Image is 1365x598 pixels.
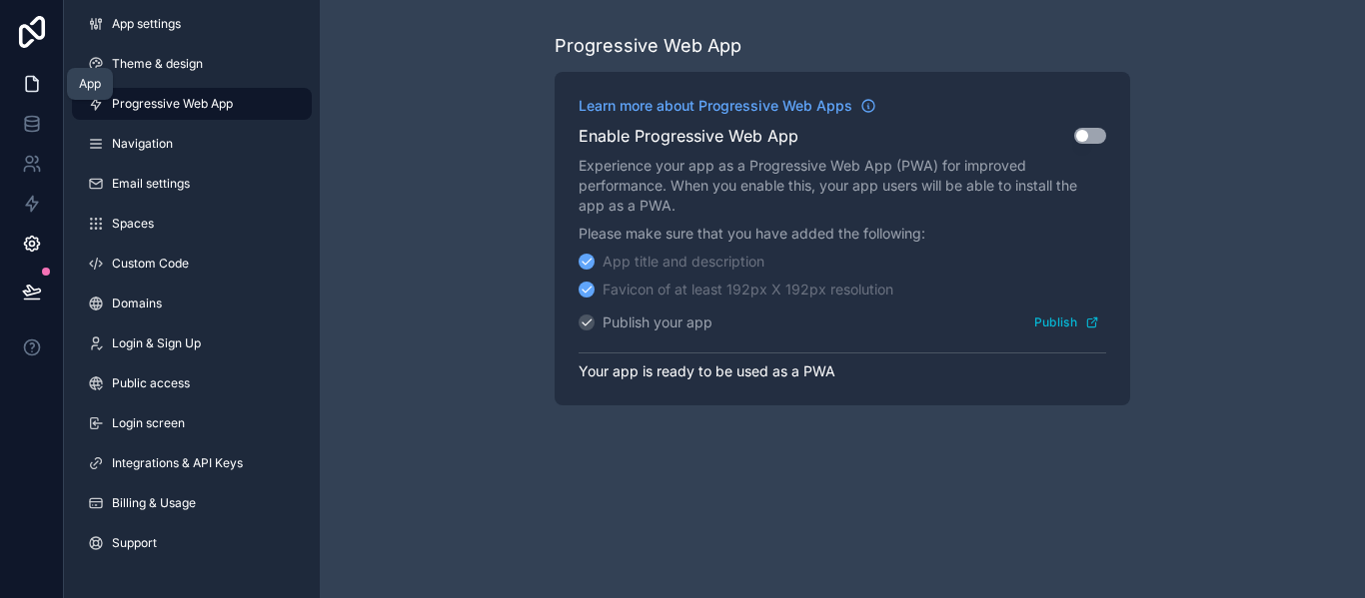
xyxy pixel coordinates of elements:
a: Domains [72,288,312,319]
div: Progressive Web App [555,32,741,60]
a: Public access [72,367,312,399]
button: Publish [1027,307,1106,336]
a: Theme & design [72,48,312,80]
a: Integrations & API Keys [72,447,312,479]
span: Custom Code [112,256,189,272]
span: Login screen [112,415,185,431]
div: Favicon of at least 192px X 192px resolution [603,280,893,299]
h2: Enable Progressive Web App [579,124,798,148]
a: App settings [72,8,312,40]
a: Progressive Web App [72,88,312,120]
span: App settings [112,16,181,32]
span: Login & Sign Up [112,335,201,351]
span: Domains [112,296,162,311]
a: Learn more about Progressive Web Apps [579,96,876,116]
span: Spaces [112,216,154,232]
p: Your app is ready to be used as a PWA [579,352,1106,381]
span: Billing & Usage [112,495,196,511]
span: Email settings [112,176,190,192]
a: Spaces [72,208,312,240]
a: Billing & Usage [72,487,312,519]
a: Navigation [72,128,312,160]
span: Progressive Web App [112,96,233,112]
span: Public access [112,375,190,391]
div: App title and description [603,252,764,272]
p: Please make sure that you have added the following: [579,224,1106,244]
div: App [79,76,101,92]
span: Navigation [112,136,173,152]
a: Email settings [72,168,312,200]
span: Theme & design [112,56,203,72]
a: Support [72,527,312,559]
div: Publish your app [603,312,712,332]
p: Experience your app as a Progressive Web App (PWA) for improved performance. When you enable this... [579,156,1106,216]
span: Learn more about Progressive Web Apps [579,96,852,116]
a: Login & Sign Up [72,327,312,359]
span: Integrations & API Keys [112,455,243,471]
a: Login screen [72,407,312,439]
a: Custom Code [72,248,312,280]
span: Support [112,535,157,551]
